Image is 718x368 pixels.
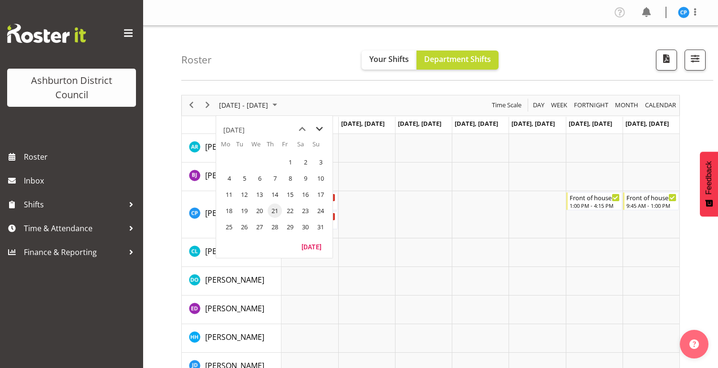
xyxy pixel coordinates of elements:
[550,99,568,111] span: Week
[201,99,214,111] button: Next
[267,140,282,154] th: Th
[181,54,212,65] h4: Roster
[282,140,297,154] th: Fr
[182,163,281,191] td: Barbara Jaine resource
[222,171,236,185] span: Monday, August 4, 2025
[237,204,251,218] span: Tuesday, August 19, 2025
[205,141,264,153] a: [PERSON_NAME]
[218,99,269,111] span: [DATE] - [DATE]
[222,220,236,234] span: Monday, August 25, 2025
[625,119,669,128] span: [DATE], [DATE]
[283,187,297,202] span: Friday, August 15, 2025
[216,95,283,115] div: July 21 - 27, 2025
[237,171,251,185] span: Tuesday, August 5, 2025
[24,174,138,188] span: Inbox
[185,99,198,111] button: Previous
[182,191,281,238] td: Charin Phumcharoen resource
[205,170,264,181] a: [PERSON_NAME]
[268,220,282,234] span: Thursday, August 28, 2025
[455,119,498,128] span: [DATE], [DATE]
[223,121,245,140] div: title
[221,140,236,154] th: Mo
[614,99,639,111] span: Month
[268,171,282,185] span: Thursday, August 7, 2025
[283,155,297,169] span: Friday, August 1, 2025
[267,203,282,219] td: Thursday, August 21, 2025
[222,187,236,202] span: Monday, August 11, 2025
[293,121,311,138] button: previous month
[689,339,699,349] img: help-xxl-2.png
[570,202,620,209] div: 1:00 PM - 4:15 PM
[311,121,328,138] button: next month
[205,303,264,314] a: [PERSON_NAME]
[656,50,677,71] button: Download a PDF of the roster according to the set date range.
[237,187,251,202] span: Tuesday, August 12, 2025
[490,99,523,111] button: Time Scale
[566,192,622,210] div: Charin Phumcharoen"s event - Front of house - Weekend Begin From Saturday, July 26, 2025 at 1:00:...
[705,161,713,194] span: Feedback
[614,99,640,111] button: Timeline Month
[298,171,312,185] span: Saturday, August 9, 2025
[298,204,312,218] span: Saturday, August 23, 2025
[312,140,328,154] th: Su
[252,187,267,202] span: Wednesday, August 13, 2025
[491,99,522,111] span: Time Scale
[218,99,281,111] button: July 2025
[313,220,328,234] span: Sunday, August 31, 2025
[199,95,216,115] div: next period
[424,54,491,64] span: Department Shifts
[362,51,416,70] button: Your Shifts
[298,220,312,234] span: Saturday, August 30, 2025
[297,140,312,154] th: Sa
[569,119,612,128] span: [DATE], [DATE]
[298,155,312,169] span: Saturday, August 2, 2025
[298,187,312,202] span: Saturday, August 16, 2025
[313,187,328,202] span: Sunday, August 17, 2025
[268,187,282,202] span: Thursday, August 14, 2025
[205,331,264,343] a: [PERSON_NAME]
[644,99,677,111] span: calendar
[222,204,236,218] span: Monday, August 18, 2025
[205,274,264,286] a: [PERSON_NAME]
[550,99,569,111] button: Timeline Week
[283,171,297,185] span: Friday, August 8, 2025
[205,275,264,285] span: [PERSON_NAME]
[252,204,267,218] span: Wednesday, August 20, 2025
[313,171,328,185] span: Sunday, August 10, 2025
[182,238,281,267] td: Connor Lysaght resource
[295,240,328,253] button: Today
[678,7,689,18] img: charin-phumcharoen11025.jpg
[183,95,199,115] div: previous period
[17,73,126,102] div: Ashburton District Council
[623,192,679,210] div: Charin Phumcharoen"s event - Front of house - Weekend Begin From Sunday, July 27, 2025 at 9:45:00...
[182,324,281,353] td: Hannah Herbert-Olsen resource
[182,267,281,296] td: Denise O'Halloran resource
[236,140,251,154] th: Tu
[182,296,281,324] td: Esther Deans resource
[205,245,325,257] a: [PERSON_NAME] [PERSON_NAME]
[252,220,267,234] span: Wednesday, August 27, 2025
[182,134,281,163] td: Andrew Rankin resource
[24,221,124,235] span: Time & Attendance
[416,51,499,70] button: Department Shifts
[205,142,264,152] span: [PERSON_NAME]
[511,119,555,128] span: [DATE], [DATE]
[398,119,441,128] span: [DATE], [DATE]
[573,99,609,111] span: Fortnight
[205,207,264,219] a: [PERSON_NAME]
[685,50,706,71] button: Filter Shifts
[531,99,546,111] button: Timeline Day
[24,245,124,259] span: Finance & Reporting
[251,140,267,154] th: We
[24,150,138,164] span: Roster
[313,204,328,218] span: Sunday, August 24, 2025
[570,193,620,202] div: Front of house - Weekend
[283,220,297,234] span: Friday, August 29, 2025
[7,24,86,43] img: Rosterit website logo
[626,202,676,209] div: 9:45 AM - 1:00 PM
